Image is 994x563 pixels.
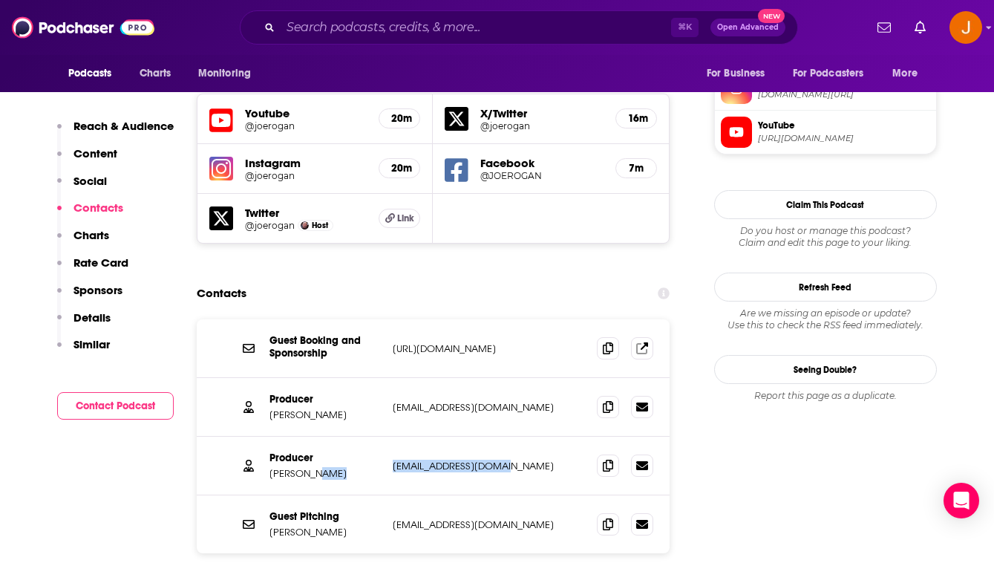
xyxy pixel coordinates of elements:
button: Similar [57,337,110,365]
span: YouTube [758,119,930,132]
button: Details [57,310,111,338]
h5: Youtube [245,106,367,120]
p: [PERSON_NAME] [269,526,381,538]
button: Charts [57,228,109,256]
span: Monitoring [198,63,251,84]
span: Podcasts [68,63,112,84]
div: Claim and edit this page to your liking. [714,225,937,249]
p: [EMAIL_ADDRESS][DOMAIN_NAME] [393,401,586,414]
span: Link [397,212,414,224]
p: Details [73,310,111,325]
img: iconImage [209,157,233,180]
button: Open AdvancedNew [710,19,785,36]
p: Reach & Audience [73,119,174,133]
button: open menu [188,59,270,88]
div: Search podcasts, credits, & more... [240,10,798,45]
a: Link [379,209,420,228]
p: Guest Booking and Sponsorship [269,334,381,359]
p: [PERSON_NAME] [269,409,381,421]
a: @joerogan [245,170,367,181]
span: Do you host or manage this podcast? [714,225,937,237]
p: [PERSON_NAME] [269,467,381,480]
button: Contact Podcast [57,392,174,420]
button: Reach & Audience [57,119,174,146]
span: Open Advanced [717,24,779,31]
p: [EMAIL_ADDRESS][DOMAIN_NAME] [393,460,586,472]
button: Content [57,146,117,174]
button: Social [57,174,107,201]
p: Content [73,146,117,160]
h5: X/Twitter [480,106,604,120]
p: Contacts [73,201,123,215]
h5: Facebook [480,156,604,170]
span: Host [312,221,328,230]
button: Refresh Feed [714,273,937,302]
p: Producer [269,393,381,406]
img: Podchaser - Follow, Share and Rate Podcasts [12,13,154,42]
span: More [892,63,918,84]
h5: Twitter [245,206,367,220]
img: Joe Rogan [301,221,309,230]
span: Charts [140,63,171,84]
span: For Business [707,63,765,84]
p: Sponsors [73,283,122,297]
button: open menu [783,59,886,88]
p: Social [73,174,107,188]
button: open menu [882,59,936,88]
input: Search podcasts, credits, & more... [281,16,671,39]
img: User Profile [949,11,982,44]
span: https://www.youtube.com/@joerogan [758,133,930,144]
span: ⌘ K [671,18,699,37]
button: Rate Card [57,256,128,283]
h2: Contacts [197,279,246,307]
a: YouTube[URL][DOMAIN_NAME] [721,117,930,148]
button: Claim This Podcast [714,190,937,219]
span: instagram.com/joerogan [758,89,930,100]
a: @joerogan [480,120,604,131]
h5: 20m [391,112,408,125]
span: Logged in as justine87181 [949,11,982,44]
h5: Instagram [245,156,367,170]
button: Show profile menu [949,11,982,44]
button: Sponsors [57,283,122,310]
a: Show notifications dropdown [909,15,932,40]
p: Guest Pitching [269,510,381,523]
p: Charts [73,228,109,242]
p: Producer [269,452,381,464]
div: Are we missing an episode or update? Use this to check the RSS feed immediately. [714,307,937,331]
a: Seeing Double? [714,355,937,384]
div: Open Intercom Messenger [944,483,979,518]
a: @joerogan [245,120,367,131]
button: open menu [696,59,784,88]
a: Show notifications dropdown [872,15,897,40]
a: Charts [130,59,180,88]
p: Rate Card [73,256,128,270]
p: [EMAIL_ADDRESS][DOMAIN_NAME] [393,518,586,531]
h5: 16m [628,112,644,125]
span: For Podcasters [793,63,864,84]
div: Report this page as a duplicate. [714,390,937,402]
h5: 20m [391,162,408,175]
span: New [758,9,785,23]
p: Similar [73,337,110,351]
a: @joerogan [245,220,295,231]
button: Contacts [57,201,123,228]
p: [URL][DOMAIN_NAME] [393,342,586,355]
button: open menu [58,59,131,88]
h5: 7m [628,162,644,175]
a: @JOEROGAN [480,170,604,181]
